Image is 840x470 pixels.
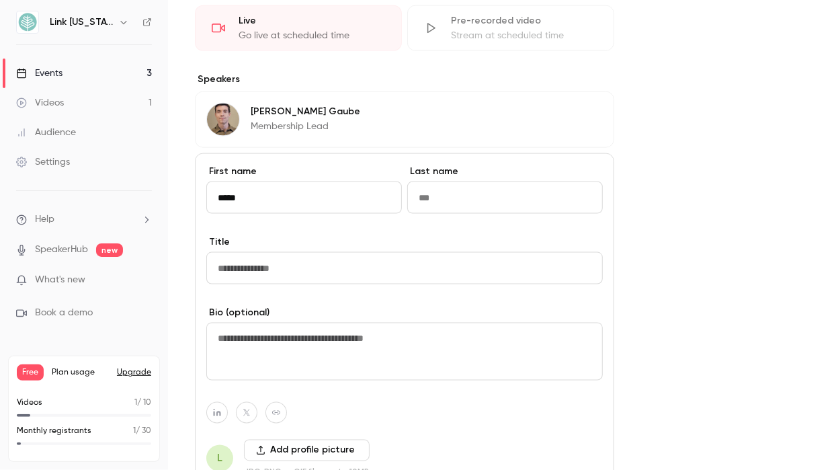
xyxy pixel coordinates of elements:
[16,212,152,227] li: help-dropdown-opener
[16,155,70,169] div: Settings
[50,15,113,29] h6: Link [US_STATE]
[195,73,614,86] p: Speakers
[195,91,614,148] div: Jerry Gaube[PERSON_NAME] GaubeMembership Lead
[35,212,54,227] span: Help
[96,243,123,257] span: new
[217,451,222,467] span: L
[239,29,385,42] div: Go live at scheduled time
[451,14,597,28] div: Pre-recorded video
[206,165,402,178] label: First name
[17,11,38,33] img: Link Oregon
[207,104,239,136] img: Jerry Gaube
[407,5,614,51] div: Pre-recorded videoStream at scheduled time
[451,29,597,42] div: Stream at scheduled time
[206,235,603,249] label: Title
[17,397,42,409] p: Videos
[251,120,360,133] p: Membership Lead
[17,364,44,381] span: Free
[251,105,360,118] p: [PERSON_NAME] Gaube
[35,243,88,257] a: SpeakerHub
[239,14,385,28] div: Live
[52,367,109,378] span: Plan usage
[35,273,85,287] span: What's new
[16,126,76,139] div: Audience
[206,306,603,319] label: Bio (optional)
[195,5,402,51] div: LiveGo live at scheduled time
[134,397,151,409] p: / 10
[407,165,603,178] label: Last name
[117,367,151,378] button: Upgrade
[244,440,370,461] button: Add profile picture
[35,306,93,320] span: Book a demo
[16,67,62,80] div: Events
[17,425,91,437] p: Monthly registrants
[133,425,151,437] p: / 30
[134,399,137,407] span: 1
[133,427,136,435] span: 1
[16,96,64,110] div: Videos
